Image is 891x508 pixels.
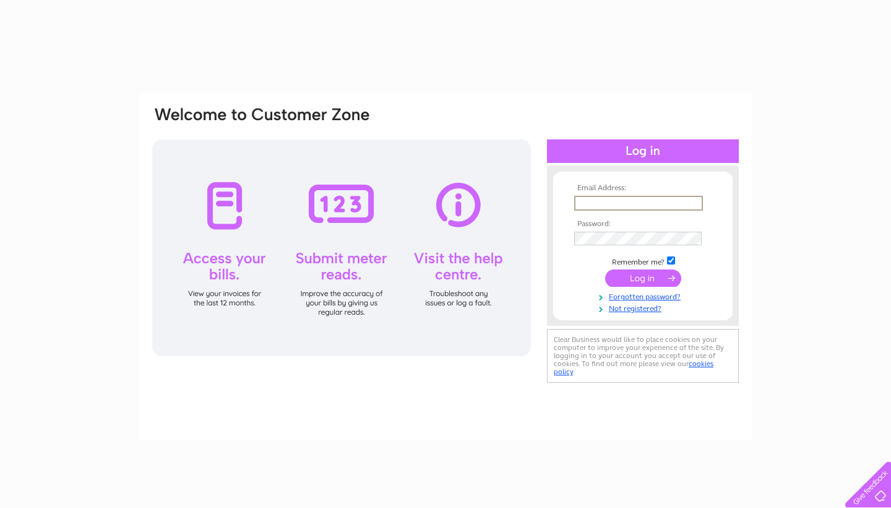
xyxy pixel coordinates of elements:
[554,359,713,376] a: cookies policy
[574,290,715,302] a: Forgotten password?
[571,220,715,229] th: Password:
[547,329,739,383] div: Clear Business would like to place cookies on your computer to improve your experience of the sit...
[571,255,715,267] td: Remember me?
[571,184,715,193] th: Email Address:
[574,302,715,313] a: Not registered?
[605,269,681,287] input: Submit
